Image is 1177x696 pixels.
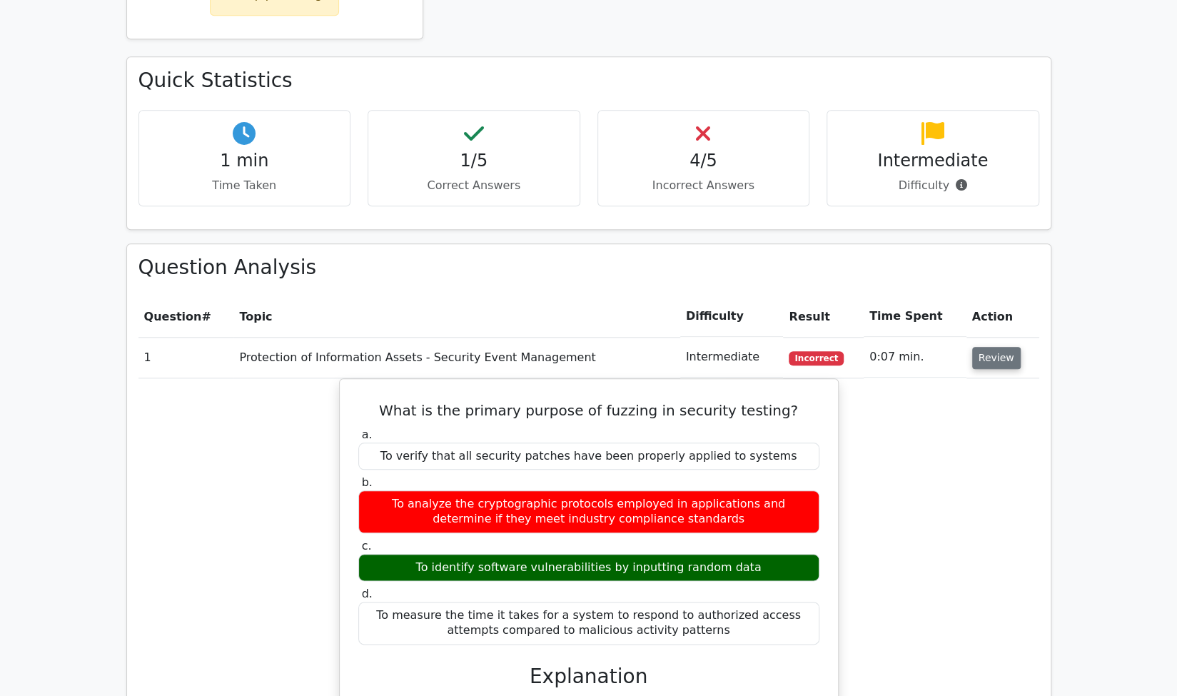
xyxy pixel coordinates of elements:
[864,296,966,337] th: Time Spent
[966,296,1039,337] th: Action
[358,490,819,533] div: To analyze the cryptographic protocols employed in applications and determine if they meet indust...
[151,177,339,194] p: Time Taken
[362,587,373,600] span: d.
[367,665,811,689] h3: Explanation
[380,177,568,194] p: Correct Answers
[783,296,864,337] th: Result
[362,475,373,489] span: b.
[358,443,819,470] div: To verify that all security patches have been properly applied to systems
[839,177,1027,194] p: Difficulty
[138,296,234,337] th: #
[864,337,966,378] td: 0:07 min.
[151,151,339,171] h4: 1 min
[972,347,1021,369] button: Review
[138,337,234,378] td: 1
[680,296,784,337] th: Difficulty
[138,69,1039,93] h3: Quick Statistics
[789,351,844,365] span: Incorrect
[233,296,680,337] th: Topic
[357,402,821,419] h5: What is the primary purpose of fuzzing in security testing?
[610,151,798,171] h4: 4/5
[358,602,819,645] div: To measure the time it takes for a system to respond to authorized access attempts compared to ma...
[358,554,819,582] div: To identify software vulnerabilities by inputting random data
[380,151,568,171] h4: 1/5
[362,539,372,553] span: c.
[362,428,373,441] span: a.
[680,337,784,378] td: Intermediate
[233,337,680,378] td: Protection of Information Assets - Security Event Management
[839,151,1027,171] h4: Intermediate
[610,177,798,194] p: Incorrect Answers
[138,256,1039,280] h3: Question Analysis
[144,310,202,323] span: Question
